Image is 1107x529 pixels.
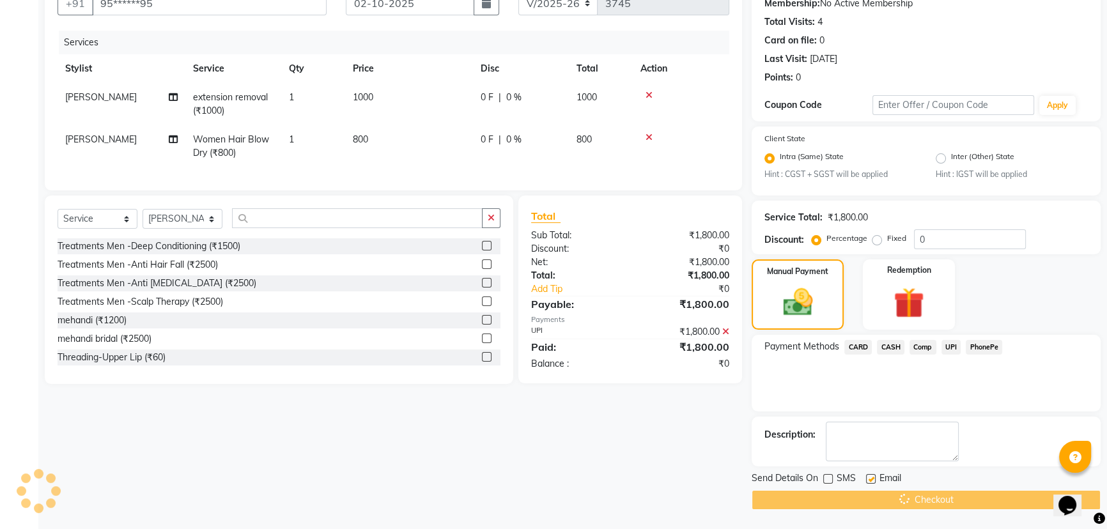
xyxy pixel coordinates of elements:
div: Treatments Men -Anti [MEDICAL_DATA] (₹2500) [58,277,256,290]
span: 0 F [481,91,493,104]
div: Treatments Men -Anti Hair Fall (₹2500) [58,258,218,272]
div: Net: [522,256,630,269]
th: Service [185,54,281,83]
div: ₹1,800.00 [828,211,868,224]
div: ₹1,800.00 [630,229,739,242]
div: Coupon Code [764,98,872,112]
span: 1000 [353,91,373,103]
div: 0 [796,71,801,84]
div: Sub Total: [522,229,630,242]
div: ₹1,800.00 [630,325,739,339]
span: 1 [289,91,294,103]
small: Hint : IGST will be applied [936,169,1088,180]
span: CASH [877,340,904,355]
span: Women Hair Blow Dry (₹800) [193,134,269,158]
div: Balance : [522,357,630,371]
div: mehandi (₹1200) [58,314,127,327]
div: Paid: [522,339,630,355]
span: 800 [353,134,368,145]
div: [DATE] [810,52,837,66]
div: ₹1,800.00 [630,296,739,312]
label: Manual Payment [767,266,828,277]
div: 0 [819,34,824,47]
div: Total: [522,269,630,282]
div: Treatments Men -Scalp Therapy (₹2500) [58,295,223,309]
span: | [499,91,501,104]
div: 4 [817,15,823,29]
span: PhonePe [966,340,1002,355]
div: Threading-Upper Lip (₹60) [58,351,166,364]
span: 1 [289,134,294,145]
span: extension removal (₹1000) [193,91,268,116]
span: CARD [844,340,872,355]
img: _gift.svg [884,284,934,322]
span: Total [531,210,561,223]
label: Fixed [887,233,906,244]
div: Total Visits: [764,15,815,29]
span: Email [879,471,901,487]
div: Discount: [522,242,630,256]
div: UPI [522,325,630,339]
img: _cash.svg [774,285,822,319]
div: ₹1,800.00 [630,269,739,282]
span: 0 % [506,133,522,146]
input: Search or Scan [232,208,483,228]
th: Qty [281,54,345,83]
span: 800 [577,134,592,145]
span: SMS [837,471,856,487]
div: ₹1,800.00 [630,339,739,355]
th: Total [569,54,633,83]
div: Payable: [522,296,630,312]
input: Enter Offer / Coupon Code [872,95,1034,115]
iframe: chat widget [1053,478,1094,516]
div: Points: [764,71,793,84]
div: Card on file: [764,34,817,47]
span: 1000 [577,91,597,103]
div: Discount: [764,233,804,247]
div: Description: [764,428,816,441]
small: Hint : CGST + SGST will be applied [764,169,917,180]
span: | [499,133,501,146]
span: Comp [910,340,936,355]
div: Service Total: [764,211,823,224]
div: Services [59,31,739,54]
span: [PERSON_NAME] [65,134,137,145]
span: [PERSON_NAME] [65,91,137,103]
span: Send Details On [752,471,818,487]
label: Intra (Same) State [780,151,844,166]
a: Add Tip [522,282,649,296]
label: Inter (Other) State [951,151,1014,166]
span: 0 F [481,133,493,146]
div: Last Visit: [764,52,807,66]
th: Action [633,54,729,83]
label: Redemption [887,264,931,276]
label: Percentage [826,233,867,244]
div: Treatments Men -Deep Conditioning (₹1500) [58,240,240,253]
span: UPI [941,340,961,355]
div: ₹0 [630,357,739,371]
span: Payment Methods [764,340,839,353]
th: Stylist [58,54,185,83]
div: ₹0 [648,282,739,296]
button: Apply [1039,96,1076,115]
div: ₹0 [630,242,739,256]
div: ₹1,800.00 [630,256,739,269]
label: Client State [764,133,805,144]
th: Disc [473,54,569,83]
div: mehandi bridal (₹2500) [58,332,151,346]
th: Price [345,54,473,83]
span: 0 % [506,91,522,104]
div: Payments [531,314,730,325]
